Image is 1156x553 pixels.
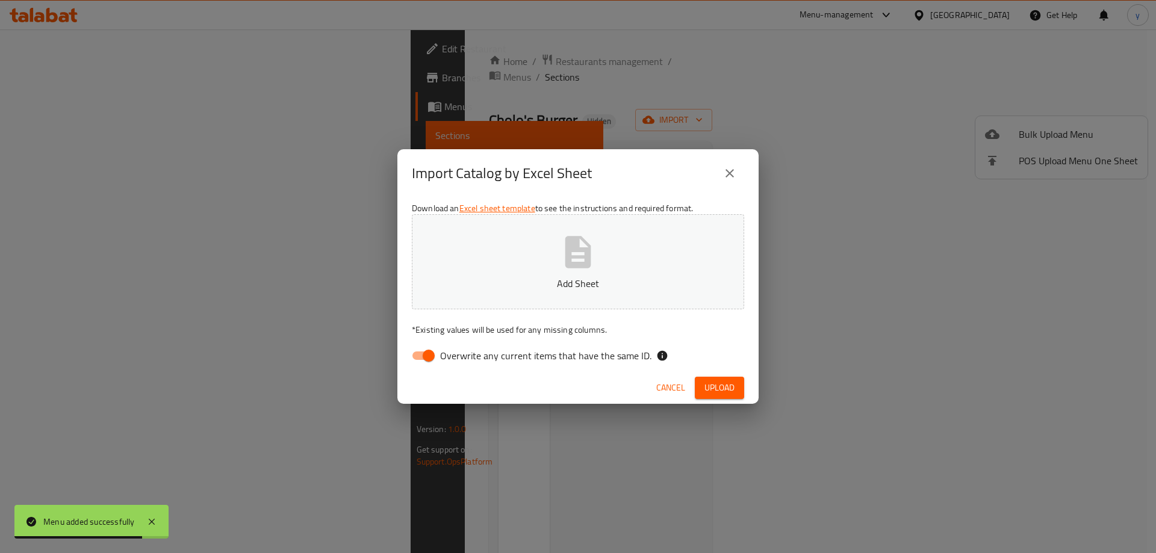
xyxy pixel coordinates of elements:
[651,377,690,399] button: Cancel
[397,197,759,372] div: Download an to see the instructions and required format.
[656,380,685,395] span: Cancel
[656,350,668,362] svg: If the overwrite option isn't selected, then the items that match an existing ID will be ignored ...
[412,324,744,336] p: Existing values will be used for any missing columns.
[715,159,744,188] button: close
[459,200,535,216] a: Excel sheet template
[43,515,135,528] div: Menu added successfully
[695,377,744,399] button: Upload
[440,348,651,363] span: Overwrite any current items that have the same ID.
[704,380,735,395] span: Upload
[412,214,744,309] button: Add Sheet
[412,164,592,183] h2: Import Catalog by Excel Sheet
[430,276,726,291] p: Add Sheet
